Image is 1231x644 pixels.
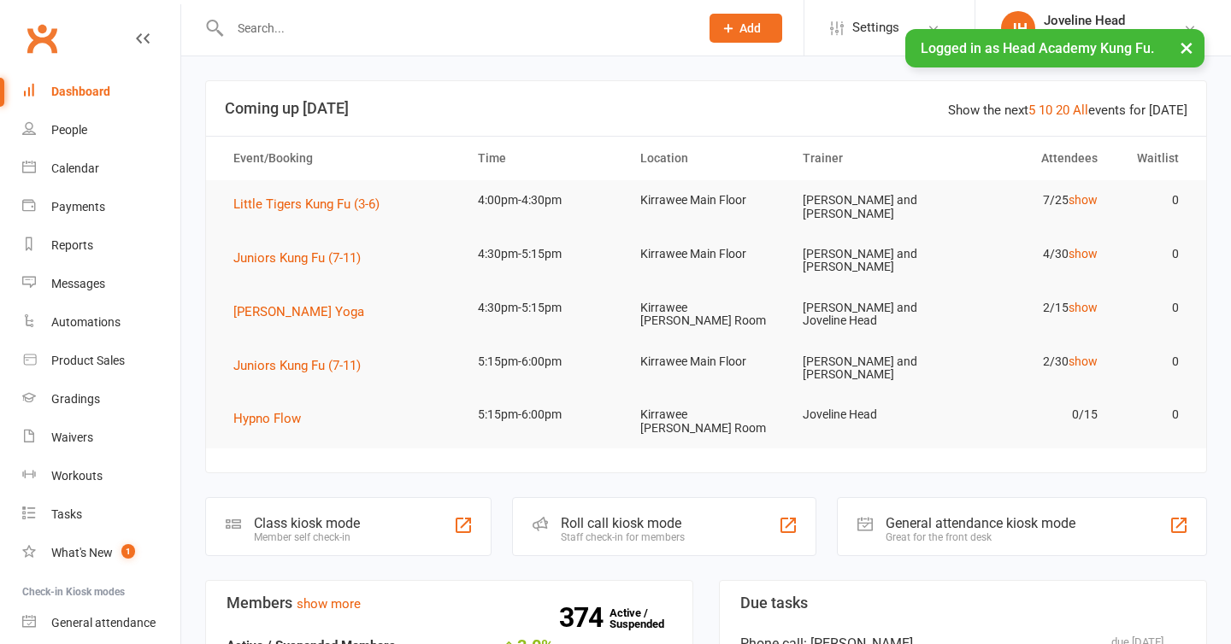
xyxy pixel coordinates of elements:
[22,419,180,457] a: Waivers
[233,358,361,373] span: Juniors Kung Fu (7-11)
[625,234,787,274] td: Kirrawee Main Floor
[462,342,625,382] td: 5:15pm-6:00pm
[254,531,360,543] div: Member self check-in
[787,288,950,342] td: [PERSON_NAME] and Joveline Head
[1044,28,1171,44] div: Head Academy Kung Fu
[22,457,180,495] a: Workouts
[1113,288,1194,328] td: 0
[787,234,950,288] td: [PERSON_NAME] and [PERSON_NAME]
[462,395,625,435] td: 5:15pm-6:00pm
[51,200,105,214] div: Payments
[22,303,180,342] a: Automations
[121,544,135,559] span: 1
[559,605,610,630] strong: 374
[22,149,180,188] a: Calendar
[51,392,100,406] div: Gradings
[51,85,110,98] div: Dashboard
[1028,102,1035,118] a: 5
[51,277,105,290] div: Messages
[22,342,180,380] a: Product Sales
[710,14,782,43] button: Add
[1044,13,1171,28] div: Joveline Head
[625,395,787,448] td: Kirrawee [PERSON_NAME] Room
[462,137,625,180] th: Time
[233,248,373,268] button: Juniors Kung Fu (7-11)
[950,234,1112,274] td: 4/30
[225,100,1187,117] h3: Coming up [DATE]
[787,342,950,395] td: [PERSON_NAME] and [PERSON_NAME]
[22,604,180,642] a: General attendance kiosk mode
[462,234,625,274] td: 4:30pm-5:15pm
[1113,342,1194,382] td: 0
[1171,29,1202,66] button: ×
[1056,102,1069,118] a: 20
[51,616,156,629] div: General attendance
[787,180,950,234] td: [PERSON_NAME] and [PERSON_NAME]
[21,17,63,60] a: Clubworx
[1069,193,1098,207] a: show
[233,196,380,212] span: Little Tigers Kung Fu (3-6)
[22,534,180,572] a: What's New1
[297,596,361,612] a: show more
[233,194,392,214] button: Little Tigers Kung Fu (3-6)
[948,100,1187,120] div: Show the next events for [DATE]
[218,137,462,180] th: Event/Booking
[227,594,672,612] h3: Members
[233,304,364,319] span: [PERSON_NAME] Yoga
[51,238,93,252] div: Reports
[51,469,103,483] div: Workouts
[886,515,1075,531] div: General attendance kiosk mode
[51,507,82,521] div: Tasks
[233,302,376,322] button: [PERSON_NAME] Yoga
[886,531,1075,543] div: Great for the front desk
[787,395,950,435] td: Joveline Head
[1001,11,1035,45] div: JH
[1113,234,1194,274] td: 0
[22,495,180,534] a: Tasks
[233,355,373,376] button: Juniors Kung Fu (7-11)
[625,180,787,220] td: Kirrawee Main Floor
[254,515,360,531] div: Class kiosk mode
[22,188,180,226] a: Payments
[51,546,113,559] div: What's New
[233,408,313,429] button: Hypno Flow
[921,40,1154,56] span: Logged in as Head Academy Kung Fu.
[51,123,87,137] div: People
[51,161,99,175] div: Calendar
[22,380,180,419] a: Gradings
[1069,301,1098,314] a: show
[1069,354,1098,368] a: show
[462,180,625,220] td: 4:00pm-4:30pm
[950,137,1112,180] th: Attendees
[852,9,899,47] span: Settings
[233,411,301,426] span: Hypno Flow
[1039,102,1052,118] a: 10
[51,430,93,444] div: Waivers
[561,531,685,543] div: Staff check-in for members
[740,594,1186,612] h3: Due tasks
[739,21,761,35] span: Add
[51,315,121,329] div: Automations
[1113,395,1194,435] td: 0
[22,226,180,265] a: Reports
[950,395,1112,435] td: 0/15
[950,288,1112,328] td: 2/15
[1073,102,1088,118] a: All
[787,137,950,180] th: Trainer
[22,111,180,149] a: People
[1113,137,1194,180] th: Waitlist
[610,594,685,642] a: 374Active / Suspended
[1069,247,1098,261] a: show
[22,73,180,111] a: Dashboard
[1113,180,1194,220] td: 0
[233,250,361,266] span: Juniors Kung Fu (7-11)
[462,288,625,328] td: 4:30pm-5:15pm
[950,342,1112,382] td: 2/30
[625,288,787,342] td: Kirrawee [PERSON_NAME] Room
[561,515,685,531] div: Roll call kiosk mode
[51,354,125,367] div: Product Sales
[950,180,1112,220] td: 7/25
[625,137,787,180] th: Location
[625,342,787,382] td: Kirrawee Main Floor
[22,265,180,303] a: Messages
